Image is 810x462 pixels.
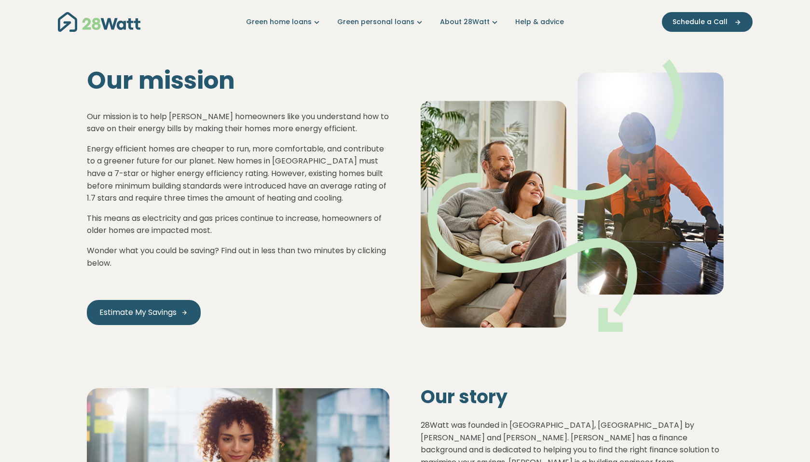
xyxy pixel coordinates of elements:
p: Our mission is to help [PERSON_NAME] homeowners like you understand how to save on their energy b... [87,110,390,135]
h2: Our story [421,386,724,408]
a: Green personal loans [337,17,425,27]
img: 28Watt [58,12,140,32]
p: Energy efficient homes are cheaper to run, more comfortable, and contribute to a greener future f... [87,143,390,204]
span: Estimate My Savings [99,307,177,318]
button: Schedule a Call [662,12,753,32]
p: This means as electricity and gas prices continue to increase, homeowners of older homes are impa... [87,212,390,237]
span: Schedule a Call [673,17,728,27]
a: About 28Watt [440,17,500,27]
a: Help & advice [515,17,564,27]
a: Green home loans [246,17,322,27]
p: Wonder what you could be saving? Find out in less than two minutes by clicking below. [87,245,390,269]
nav: Main navigation [58,10,753,34]
h1: Our mission [87,66,390,95]
a: Estimate My Savings [87,300,201,325]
